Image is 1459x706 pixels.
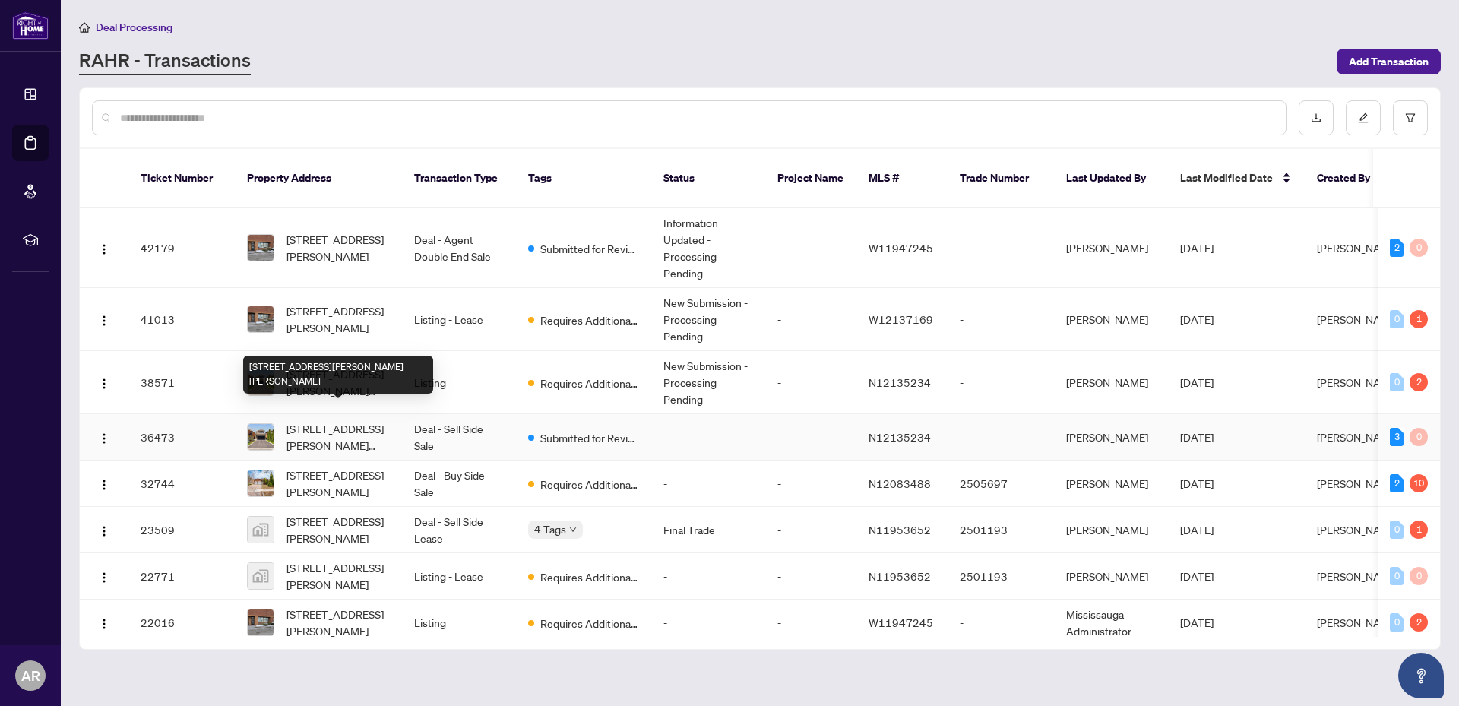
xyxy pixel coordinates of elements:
[540,375,639,391] span: Requires Additional Docs
[765,208,856,288] td: -
[1180,476,1214,490] span: [DATE]
[1180,375,1214,389] span: [DATE]
[402,149,516,208] th: Transaction Type
[1054,461,1168,507] td: [PERSON_NAME]
[402,208,516,288] td: Deal - Agent Double End Sale
[540,568,639,585] span: Requires Additional Docs
[286,467,390,500] span: [STREET_ADDRESS][PERSON_NAME]
[98,378,110,390] img: Logo
[1317,616,1399,629] span: [PERSON_NAME]
[651,461,765,507] td: -
[869,241,933,255] span: W11947245
[1390,567,1404,585] div: 0
[651,208,765,288] td: Information Updated - Processing Pending
[1180,312,1214,326] span: [DATE]
[92,236,116,260] button: Logo
[948,288,1054,351] td: -
[651,351,765,414] td: New Submission - Processing Pending
[1410,567,1428,585] div: 0
[98,315,110,327] img: Logo
[96,21,172,34] span: Deal Processing
[128,208,235,288] td: 42179
[1317,569,1399,583] span: [PERSON_NAME]
[286,420,390,454] span: [STREET_ADDRESS][PERSON_NAME][PERSON_NAME]
[402,553,516,600] td: Listing - Lease
[92,425,116,449] button: Logo
[79,48,251,75] a: RAHR - Transactions
[1180,241,1214,255] span: [DATE]
[1410,474,1428,492] div: 10
[128,414,235,461] td: 36473
[1410,373,1428,391] div: 2
[651,507,765,553] td: Final Trade
[1410,521,1428,539] div: 1
[869,523,931,537] span: N11953652
[1410,310,1428,328] div: 1
[1390,428,1404,446] div: 3
[1317,312,1399,326] span: [PERSON_NAME]
[286,606,390,639] span: [STREET_ADDRESS][PERSON_NAME]
[1390,613,1404,632] div: 0
[765,600,856,646] td: -
[128,351,235,414] td: 38571
[869,375,931,389] span: N12135234
[651,149,765,208] th: Status
[869,616,933,629] span: W11947245
[243,356,433,394] div: [STREET_ADDRESS][PERSON_NAME][PERSON_NAME]
[948,414,1054,461] td: -
[402,507,516,553] td: Deal - Sell Side Lease
[651,414,765,461] td: -
[948,208,1054,288] td: -
[1390,474,1404,492] div: 2
[1311,112,1321,123] span: download
[869,312,933,326] span: W12137169
[92,518,116,542] button: Logo
[1349,49,1429,74] span: Add Transaction
[402,288,516,351] td: Listing - Lease
[869,569,931,583] span: N11953652
[1393,100,1428,135] button: filter
[286,513,390,546] span: [STREET_ADDRESS][PERSON_NAME]
[1305,149,1396,208] th: Created By
[948,507,1054,553] td: 2501193
[765,288,856,351] td: -
[534,521,566,538] span: 4 Tags
[128,553,235,600] td: 22771
[1390,521,1404,539] div: 0
[92,610,116,635] button: Logo
[248,424,274,450] img: thumbnail-img
[1054,507,1168,553] td: [PERSON_NAME]
[92,370,116,394] button: Logo
[765,414,856,461] td: -
[98,525,110,537] img: Logo
[1180,169,1273,186] span: Last Modified Date
[1317,523,1399,537] span: [PERSON_NAME]
[948,149,1054,208] th: Trade Number
[1054,553,1168,600] td: [PERSON_NAME]
[869,430,931,444] span: N12135234
[1410,239,1428,257] div: 0
[540,615,639,632] span: Requires Additional Docs
[1398,653,1444,698] button: Open asap
[286,231,390,264] span: [STREET_ADDRESS][PERSON_NAME]
[1054,414,1168,461] td: [PERSON_NAME]
[856,149,948,208] th: MLS #
[235,149,402,208] th: Property Address
[765,461,856,507] td: -
[1317,241,1399,255] span: [PERSON_NAME]
[1299,100,1334,135] button: download
[98,479,110,491] img: Logo
[98,618,110,630] img: Logo
[1317,430,1399,444] span: [PERSON_NAME]
[98,243,110,255] img: Logo
[1390,239,1404,257] div: 2
[21,665,40,686] span: AR
[1054,288,1168,351] td: [PERSON_NAME]
[948,351,1054,414] td: -
[1180,523,1214,537] span: [DATE]
[1168,149,1305,208] th: Last Modified Date
[1054,149,1168,208] th: Last Updated By
[540,429,639,446] span: Submitted for Review
[286,559,390,593] span: [STREET_ADDRESS][PERSON_NAME]
[1054,600,1168,646] td: Mississauga Administrator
